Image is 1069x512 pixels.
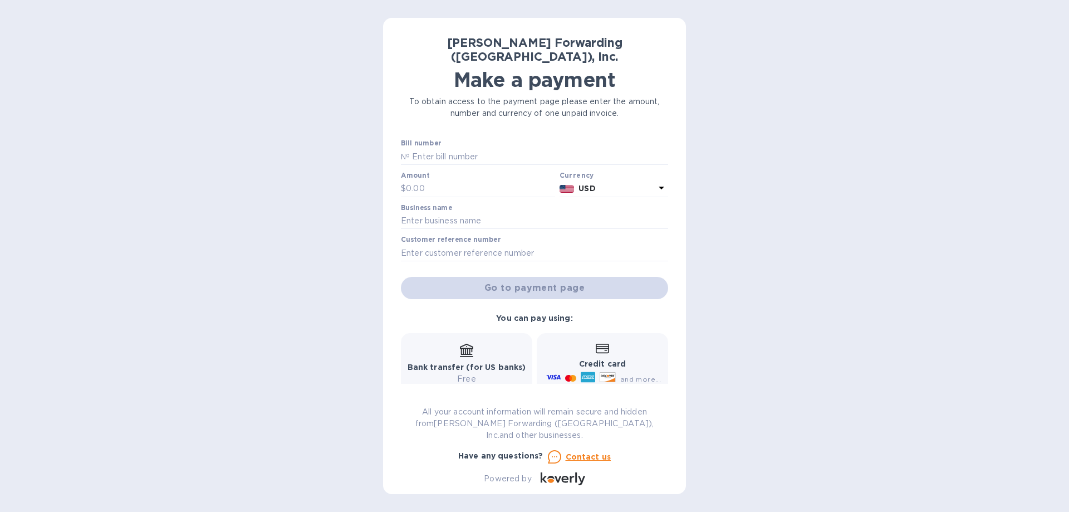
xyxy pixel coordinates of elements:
img: USD [560,185,575,193]
b: USD [578,184,595,193]
b: Credit card [579,359,626,368]
p: All your account information will remain secure and hidden from [PERSON_NAME] Forwarding ([GEOGRA... [401,406,668,441]
p: № [401,151,410,163]
h1: Make a payment [401,68,668,91]
label: Bill number [401,140,441,147]
label: Business name [401,204,452,211]
input: Enter customer reference number [401,245,668,261]
p: To obtain access to the payment page please enter the amount, number and currency of one unpaid i... [401,96,668,119]
label: Customer reference number [401,237,501,243]
b: Bank transfer (for US banks) [408,363,526,372]
label: Amount [401,173,429,179]
p: Powered by [484,473,531,485]
b: [PERSON_NAME] Forwarding ([GEOGRAPHIC_DATA]), Inc. [447,36,622,64]
b: Currency [560,171,594,179]
b: You can pay using: [496,314,572,323]
input: Enter business name [401,213,668,230]
u: Contact us [566,452,611,461]
p: Free [408,373,526,385]
input: Enter bill number [410,148,668,165]
input: 0.00 [406,181,555,197]
b: Have any questions? [458,451,543,460]
span: and more... [620,375,661,383]
p: $ [401,183,406,194]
